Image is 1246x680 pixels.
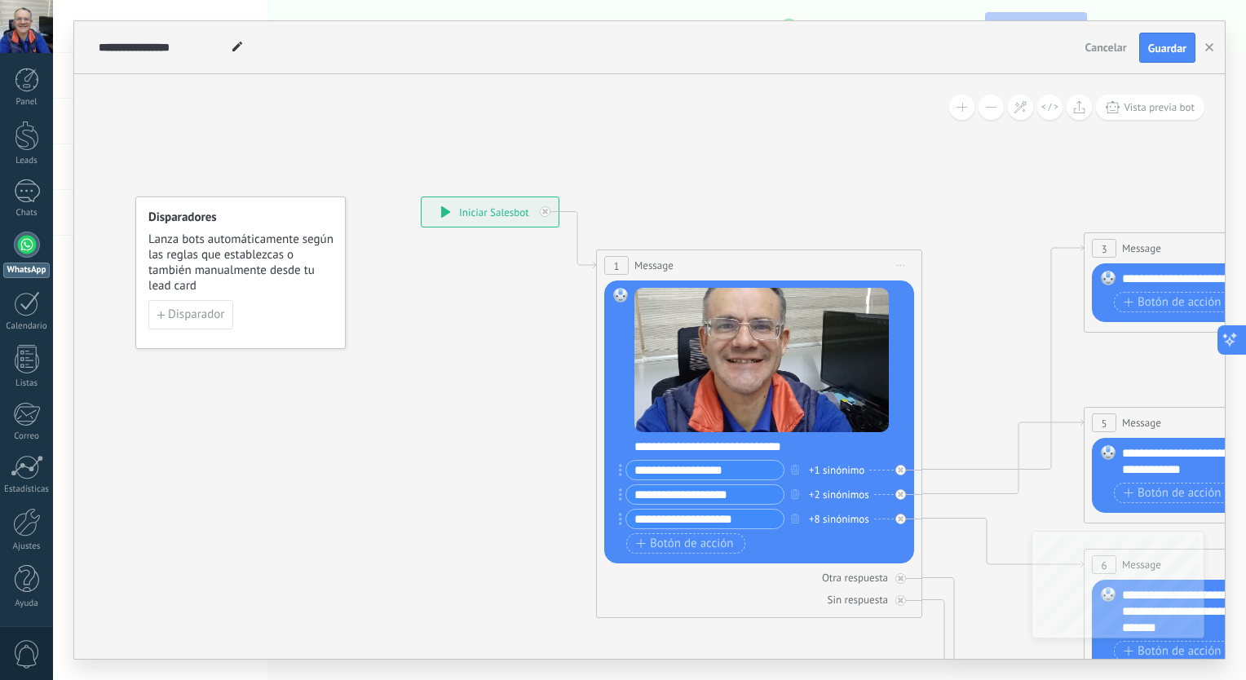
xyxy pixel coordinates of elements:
[1124,487,1222,500] span: Botón de acción
[3,431,51,442] div: Correo
[3,321,51,332] div: Calendario
[1114,483,1233,503] button: Botón de acción
[809,462,864,479] div: +1 sinónimo
[3,598,51,609] div: Ayuda
[3,97,51,108] div: Panel
[3,378,51,389] div: Listas
[1124,645,1222,658] span: Botón de acción
[1148,42,1186,54] span: Guardar
[1124,100,1195,114] span: Vista previa bot
[634,258,674,273] span: Message
[1122,415,1161,431] span: Message
[636,537,734,550] span: Botón de acción
[809,487,869,503] div: +2 sinónimos
[168,309,224,320] span: Disparador
[1122,241,1161,256] span: Message
[3,208,51,219] div: Chats
[613,259,619,273] span: 1
[3,263,50,278] div: WhatsApp
[1139,33,1195,64] button: Guardar
[626,533,745,554] button: Botón de acción
[1114,292,1233,312] button: Botón de acción
[148,300,233,329] button: Disparador
[1079,35,1133,60] button: Cancelar
[1124,296,1222,309] span: Botón de acción
[828,593,888,607] div: Sin respuesta
[148,210,334,225] h4: Disparadores
[1096,95,1204,120] button: Vista previa bot
[3,484,51,495] div: Estadísticas
[3,541,51,552] div: Ajustes
[3,156,51,166] div: Leads
[1085,40,1127,55] span: Cancelar
[1114,641,1233,661] button: Botón de acción
[148,232,334,294] span: Lanza bots automáticamente según las reglas que establezcas o también manualmente desde tu lead card
[1101,242,1107,256] span: 3
[822,571,888,585] div: Otra respuesta
[1101,417,1107,431] span: 5
[809,511,869,528] div: +8 sinónimos
[634,288,889,432] img: a0830c0a-100b-462f-b06a-608b54df7d32
[422,197,559,227] div: Iniciar Salesbot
